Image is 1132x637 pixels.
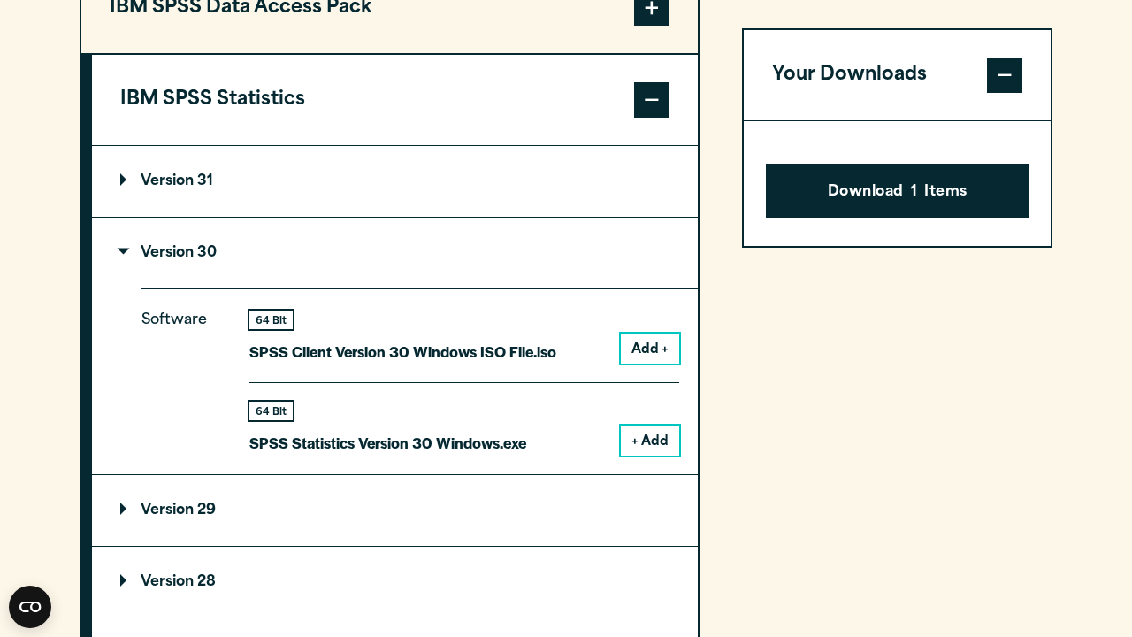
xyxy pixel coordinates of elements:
[92,218,698,288] summary: Version 30
[249,402,293,420] div: 64 Bit
[92,475,698,546] summary: Version 29
[120,174,213,188] p: Version 31
[744,30,1051,120] button: Your Downloads
[120,503,216,518] p: Version 29
[92,55,698,145] button: IBM SPSS Statistics
[766,164,1029,219] button: Download1Items
[249,311,293,329] div: 64 Bit
[744,120,1051,247] div: Your Downloads
[92,547,698,618] summary: Version 28
[249,339,556,365] p: SPSS Client Version 30 Windows ISO File.iso
[9,586,51,628] button: Open CMP widget
[911,181,917,204] span: 1
[120,246,217,260] p: Version 30
[141,308,221,441] p: Software
[120,575,216,589] p: Version 28
[621,426,679,456] button: + Add
[621,334,679,364] button: Add +
[92,146,698,217] summary: Version 31
[249,430,526,456] p: SPSS Statistics Version 30 Windows.exe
